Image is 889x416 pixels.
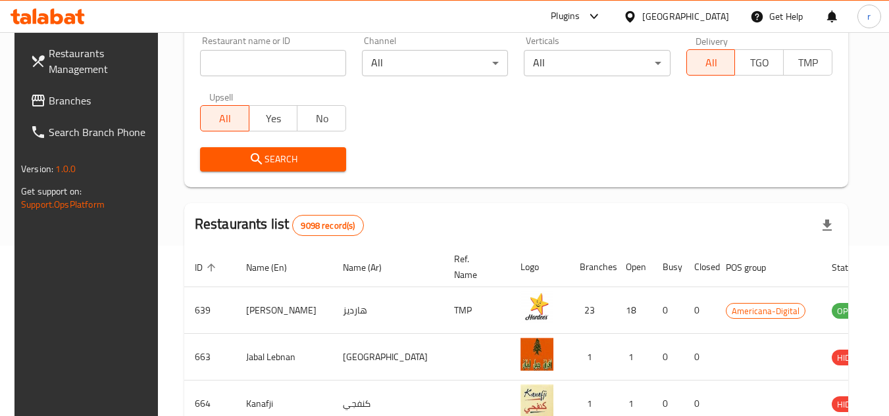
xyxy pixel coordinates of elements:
button: No [297,105,346,131]
div: Plugins [551,9,580,24]
a: Restaurants Management [20,37,163,85]
div: HIDDEN [832,350,871,365]
img: Hardee's [521,291,553,324]
div: All [524,50,670,76]
span: OPEN [832,304,864,319]
td: 0 [684,334,715,381]
div: [GEOGRAPHIC_DATA] [642,9,729,24]
span: POS group [726,260,783,275]
a: Support.OpsPlatform [21,196,105,213]
a: Search Branch Phone [20,116,163,148]
span: Restaurants Management [49,45,153,77]
td: هارديز [332,287,444,334]
input: Search for restaurant name or ID.. [200,50,346,76]
div: All [362,50,508,76]
button: TMP [783,49,832,76]
button: Search [200,147,346,172]
td: 0 [652,334,684,381]
span: Search Branch Phone [49,124,153,140]
div: Total records count [292,215,363,236]
span: No [303,109,341,128]
label: Delivery [696,36,728,45]
span: Version: [21,160,53,177]
span: Status [832,260,875,275]
span: ID [195,260,220,275]
span: HIDDEN [832,350,871,365]
img: Jabal Lebnan [521,338,553,371]
label: Upsell [209,92,234,101]
td: 1 [569,334,615,381]
button: TGO [734,49,784,76]
span: Name (Ar) [343,260,399,275]
a: Branches [20,85,163,116]
span: Get support on: [21,183,82,200]
span: All [692,53,730,72]
span: HIDDEN [832,397,871,412]
span: TGO [740,53,778,72]
span: Branches [49,93,153,108]
td: [GEOGRAPHIC_DATA] [332,334,444,381]
span: r [867,9,871,24]
td: 0 [652,287,684,334]
td: 18 [615,287,652,334]
td: [PERSON_NAME] [236,287,332,334]
td: TMP [444,287,510,334]
td: 0 [684,287,715,334]
div: OPEN [832,303,864,319]
div: Export file [811,210,843,241]
span: Name (En) [246,260,304,275]
th: Busy [652,247,684,287]
button: Yes [249,105,298,131]
th: Closed [684,247,715,287]
span: 1.0.0 [55,160,76,177]
td: 1 [615,334,652,381]
td: 23 [569,287,615,334]
span: 9098 record(s) [293,220,363,232]
th: Logo [510,247,569,287]
td: Jabal Lebnan [236,334,332,381]
span: Search [211,151,336,168]
span: Ref. Name [454,251,494,283]
span: TMP [789,53,827,72]
td: 639 [184,287,236,334]
td: 663 [184,334,236,381]
th: Open [615,247,652,287]
span: All [206,109,244,128]
span: Americana-Digital [726,304,805,319]
button: All [200,105,249,131]
th: Branches [569,247,615,287]
button: All [686,49,736,76]
span: Yes [255,109,293,128]
h2: Restaurants list [195,214,364,236]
